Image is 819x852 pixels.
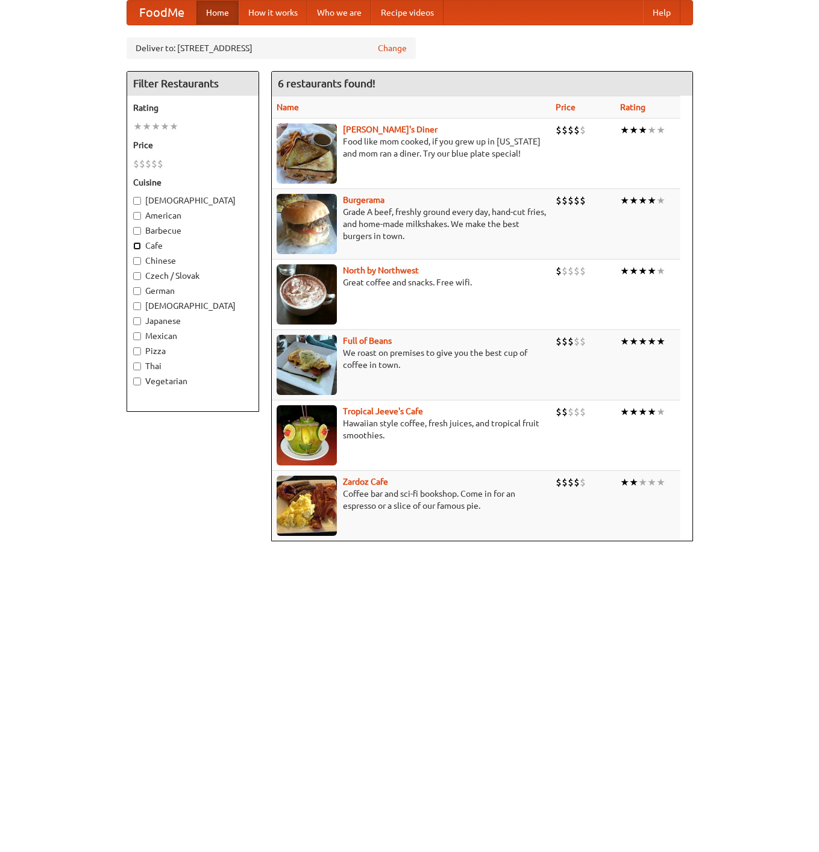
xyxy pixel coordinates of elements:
[620,264,629,278] li: ★
[656,194,665,207] li: ★
[133,347,141,355] input: Pizza
[133,176,253,188] h5: Cuisine
[562,335,568,348] li: $
[133,197,141,205] input: [DEMOGRAPHIC_DATA]
[562,123,568,137] li: $
[643,1,680,25] a: Help
[580,335,586,348] li: $
[127,37,416,59] div: Deliver to: [STREET_ADDRESS]
[343,195,384,205] a: Burgerama
[656,123,665,137] li: ★
[133,285,253,297] label: German
[638,405,647,418] li: ★
[133,210,253,222] label: American
[277,276,546,288] p: Great coffee and snacks. Free wifi.
[556,123,562,137] li: $
[133,287,141,295] input: German
[620,335,629,348] li: ★
[629,264,638,278] li: ★
[620,476,629,489] li: ★
[568,194,574,207] li: $
[133,270,253,282] label: Czech / Slovak
[638,476,647,489] li: ★
[133,240,253,252] label: Cafe
[574,123,580,137] li: $
[562,476,568,489] li: $
[620,405,629,418] li: ★
[620,102,645,112] a: Rating
[277,102,299,112] a: Name
[629,194,638,207] li: ★
[133,157,139,170] li: $
[568,476,574,489] li: $
[574,264,580,278] li: $
[142,120,151,133] li: ★
[580,476,586,489] li: $
[556,405,562,418] li: $
[133,302,141,310] input: [DEMOGRAPHIC_DATA]
[151,157,157,170] li: $
[133,139,253,151] h5: Price
[629,123,638,137] li: ★
[556,264,562,278] li: $
[277,123,337,184] img: sallys.jpg
[647,194,656,207] li: ★
[133,362,141,370] input: Thai
[629,405,638,418] li: ★
[647,476,656,489] li: ★
[133,212,141,220] input: American
[277,194,337,254] img: burgerama.jpg
[647,335,656,348] li: ★
[620,194,629,207] li: ★
[638,335,647,348] li: ★
[133,225,253,237] label: Barbecue
[277,488,546,512] p: Coffee bar and sci-fi bookshop. Come in for an espresso or a slice of our famous pie.
[556,476,562,489] li: $
[562,405,568,418] li: $
[196,1,239,25] a: Home
[133,332,141,340] input: Mexican
[343,336,392,346] a: Full of Beans
[277,206,546,242] p: Grade A beef, freshly ground every day, hand-cut fries, and home-made milkshakes. We make the bes...
[145,157,151,170] li: $
[562,264,568,278] li: $
[580,405,586,418] li: $
[133,345,253,357] label: Pizza
[133,360,253,372] label: Thai
[580,194,586,207] li: $
[133,378,141,385] input: Vegetarian
[343,477,388,487] a: Zardoz Cafe
[277,405,337,465] img: jeeves.jpg
[277,135,546,160] p: Food like mom cooked, if you grew up in [US_STATE] and mom ran a diner. Try our blue plate special!
[656,264,665,278] li: ★
[133,257,141,265] input: Chinese
[568,405,574,418] li: $
[638,123,647,137] li: ★
[343,266,419,275] a: North by Northwest
[647,264,656,278] li: ★
[638,264,647,278] li: ★
[343,406,423,416] a: Tropical Jeeve's Cafe
[277,264,337,325] img: north.jpg
[278,78,375,89] ng-pluralize: 6 restaurants found!
[629,476,638,489] li: ★
[343,125,438,134] a: [PERSON_NAME]'s Diner
[647,123,656,137] li: ★
[127,1,196,25] a: FoodMe
[656,476,665,489] li: ★
[307,1,371,25] a: Who we are
[580,123,586,137] li: $
[277,347,546,371] p: We roast on premises to give you the best cup of coffee in town.
[562,194,568,207] li: $
[574,335,580,348] li: $
[568,335,574,348] li: $
[139,157,145,170] li: $
[151,120,160,133] li: ★
[277,476,337,536] img: zardoz.jpg
[371,1,444,25] a: Recipe videos
[157,157,163,170] li: $
[378,42,407,54] a: Change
